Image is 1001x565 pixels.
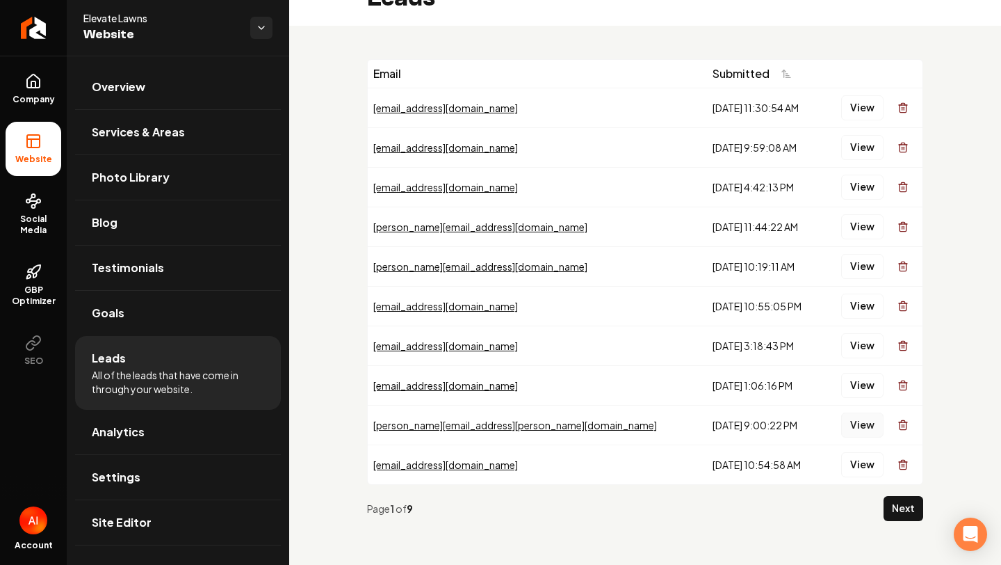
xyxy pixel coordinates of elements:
div: [DATE] 9:59:08 AM [713,141,817,154]
span: Services & Areas [92,124,185,141]
span: Photo Library [92,169,170,186]
div: [EMAIL_ADDRESS][DOMAIN_NAME] [373,141,701,154]
span: Leads [92,350,126,367]
div: [DATE] 11:44:22 AM [713,220,817,234]
div: [EMAIL_ADDRESS][DOMAIN_NAME] [373,458,701,472]
a: Overview [75,65,281,109]
div: [DATE] 10:19:11 AM [713,260,817,273]
div: [PERSON_NAME][EMAIL_ADDRESS][PERSON_NAME][DOMAIN_NAME] [373,418,701,432]
a: Settings [75,455,281,500]
a: GBP Optimizer [6,253,61,318]
span: Submitted [713,65,770,82]
div: [EMAIL_ADDRESS][DOMAIN_NAME] [373,339,701,353]
button: Next [884,496,923,521]
button: Open user button [19,507,47,534]
div: Open Intercom Messenger [954,518,987,551]
button: View [841,214,884,239]
div: [DATE] 10:55:05 PM [713,299,817,313]
a: Social Media [6,182,61,247]
div: [EMAIL_ADDRESS][DOMAIN_NAME] [373,101,701,115]
a: Testimonials [75,246,281,290]
span: Account [15,540,53,551]
span: Company [7,94,60,105]
div: [DATE] 1:06:16 PM [713,379,817,392]
span: Testimonials [92,260,164,276]
a: Analytics [75,410,281,454]
button: View [841,95,884,120]
span: of [396,502,407,515]
div: [PERSON_NAME][EMAIL_ADDRESS][DOMAIN_NAME] [373,260,701,273]
span: Elevate Lawns [83,11,239,25]
button: View [841,294,884,319]
a: Site Editor [75,500,281,545]
button: View [841,175,884,200]
button: Submitted [713,61,800,86]
button: View [841,333,884,358]
span: Page [367,502,390,515]
span: SEO [19,356,49,367]
div: [DATE] 4:42:13 PM [713,180,817,194]
div: [EMAIL_ADDRESS][DOMAIN_NAME] [373,299,701,313]
span: Settings [92,469,140,486]
span: Goals [92,305,124,321]
span: Blog [92,214,117,231]
button: View [841,135,884,160]
div: [DATE] 11:30:54 AM [713,101,817,115]
a: Company [6,62,61,116]
span: All of the leads that have come in through your website. [92,368,264,396]
div: [PERSON_NAME][EMAIL_ADDRESS][DOMAIN_NAME] [373,220,701,234]
span: Website [83,25,239,45]
a: Services & Areas [75,110,281,154]
span: Website [10,154,58,165]
span: Overview [92,79,145,95]
div: [DATE] 9:00:22 PM [713,418,817,432]
strong: 1 [390,502,396,515]
img: Rebolt Logo [21,17,47,39]
a: Photo Library [75,155,281,200]
a: Goals [75,291,281,335]
button: View [841,452,884,477]
span: Analytics [92,424,145,440]
button: View [841,373,884,398]
div: [DATE] 10:54:58 AM [713,458,817,472]
button: SEO [6,324,61,378]
span: Social Media [6,214,61,236]
strong: 9 [407,502,413,515]
div: [EMAIL_ADDRESS][DOMAIN_NAME] [373,180,701,194]
img: Abdi Ismael [19,507,47,534]
div: [DATE] 3:18:43 PM [713,339,817,353]
a: Blog [75,200,281,245]
div: [EMAIL_ADDRESS][DOMAIN_NAME] [373,379,701,392]
div: Email [373,65,701,82]
button: View [841,254,884,279]
span: Site Editor [92,514,152,531]
button: View [841,413,884,438]
span: GBP Optimizer [6,285,61,307]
